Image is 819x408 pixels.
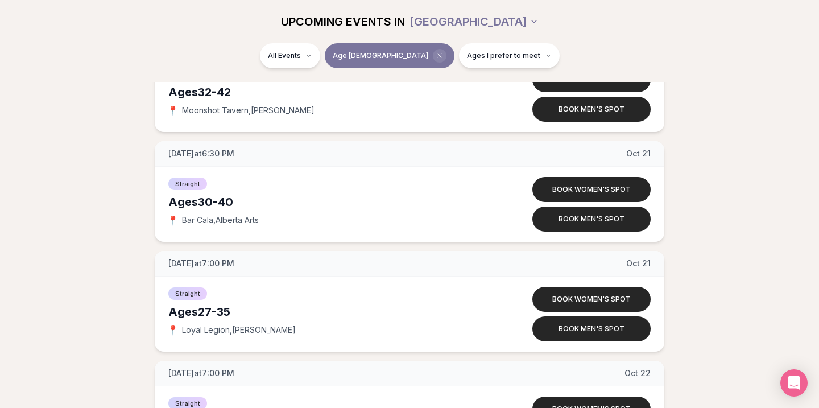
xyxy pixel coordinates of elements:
[333,51,428,60] span: Age [DEMOGRAPHIC_DATA]
[182,105,315,116] span: Moonshot Tavern , [PERSON_NAME]
[532,97,651,122] button: Book men's spot
[168,325,177,335] span: 📍
[624,368,651,379] span: Oct 22
[532,177,651,202] button: Book women's spot
[182,215,259,226] span: Bar Cala , Alberta Arts
[459,43,560,68] button: Ages I prefer to meet
[532,287,651,312] button: Book women's spot
[433,49,446,63] span: Clear age
[626,148,651,159] span: Oct 21
[532,316,651,341] button: Book men's spot
[626,258,651,269] span: Oct 21
[182,324,296,336] span: Loyal Legion , [PERSON_NAME]
[168,84,489,100] div: Ages 32-42
[260,43,320,68] button: All Events
[532,207,651,232] button: Book men's spot
[281,14,405,30] span: UPCOMING EVENTS IN
[168,148,234,159] span: [DATE] at 6:30 PM
[168,178,207,190] span: Straight
[168,258,234,269] span: [DATE] at 7:00 PM
[168,287,207,300] span: Straight
[168,106,177,115] span: 📍
[268,51,301,60] span: All Events
[409,9,539,34] button: [GEOGRAPHIC_DATA]
[168,304,489,320] div: Ages 27-35
[168,216,177,225] span: 📍
[467,51,540,60] span: Ages I prefer to meet
[780,369,808,397] div: Open Intercom Messenger
[325,43,454,68] button: Age [DEMOGRAPHIC_DATA]Clear age
[168,368,234,379] span: [DATE] at 7:00 PM
[168,194,489,210] div: Ages 30-40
